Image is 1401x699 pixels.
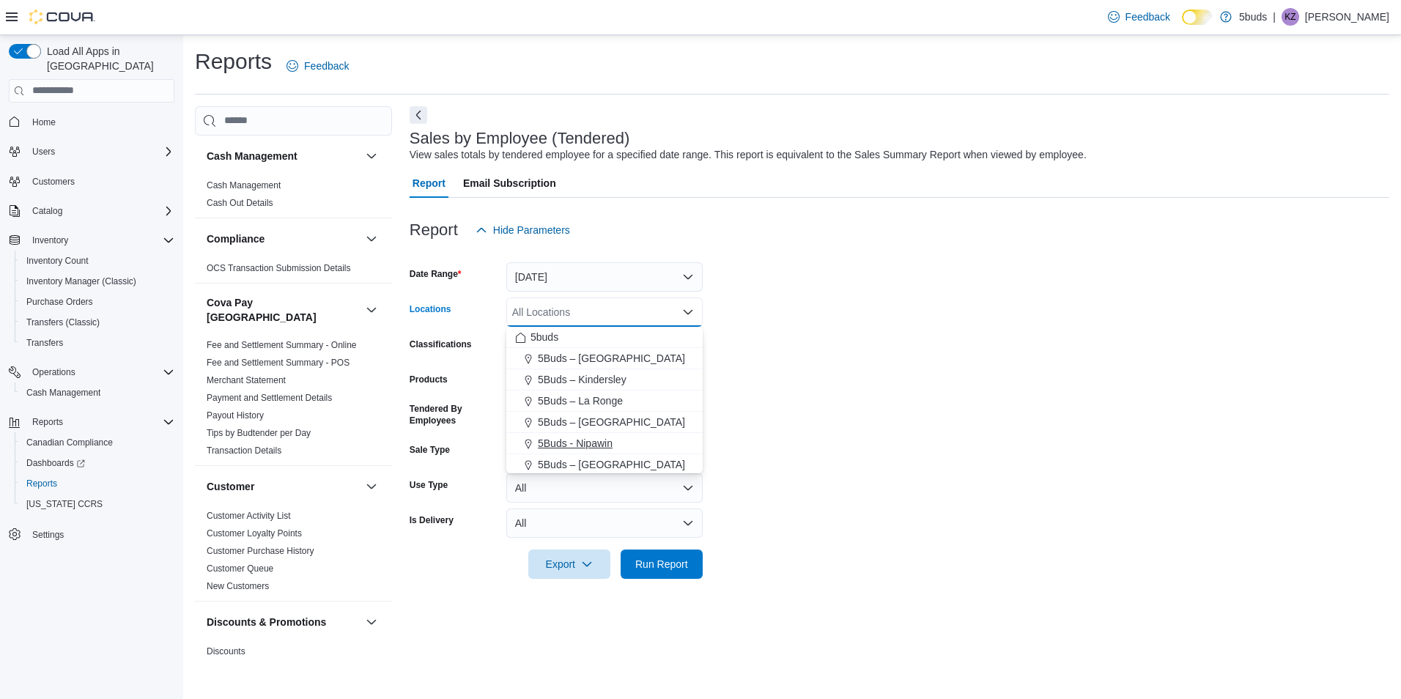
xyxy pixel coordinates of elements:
[26,387,100,399] span: Cash Management
[21,434,119,451] a: Canadian Compliance
[506,433,703,454] button: 5Buds - Nipawin
[26,457,85,469] span: Dashboards
[15,382,180,403] button: Cash Management
[207,528,302,539] a: Customer Loyalty Points
[410,444,450,456] label: Sale Type
[32,205,62,217] span: Catalog
[1305,8,1389,26] p: [PERSON_NAME]
[26,143,61,160] button: Users
[26,143,174,160] span: Users
[26,255,89,267] span: Inventory Count
[506,473,703,503] button: All
[207,546,314,556] a: Customer Purchase History
[207,357,350,369] span: Fee and Settlement Summary - POS
[207,393,332,403] a: Payment and Settlement Details
[15,494,180,514] button: [US_STATE] CCRS
[26,413,174,431] span: Reports
[3,141,180,162] button: Users
[32,146,55,158] span: Users
[207,615,360,629] button: Discounts & Promotions
[207,428,311,438] a: Tips by Budtender per Day
[3,201,180,221] button: Catalog
[410,403,500,426] label: Tendered By Employees
[21,314,174,331] span: Transfers (Classic)
[21,495,174,513] span: Washington CCRS
[207,149,297,163] h3: Cash Management
[410,339,472,350] label: Classifications
[21,475,63,492] a: Reports
[26,413,69,431] button: Reports
[410,268,462,280] label: Date Range
[26,526,70,544] a: Settings
[207,232,360,246] button: Compliance
[207,392,332,404] span: Payment and Settlement Details
[538,457,685,472] span: 5Buds – [GEOGRAPHIC_DATA]
[207,262,351,274] span: OCS Transaction Submission Details
[538,372,626,387] span: 5Buds – Kindersley
[207,646,245,657] a: Discounts
[207,375,286,385] a: Merchant Statement
[26,275,136,287] span: Inventory Manager (Classic)
[21,252,95,270] a: Inventory Count
[195,177,392,218] div: Cash Management
[363,301,380,319] button: Cova Pay [GEOGRAPHIC_DATA]
[506,508,703,538] button: All
[21,384,174,402] span: Cash Management
[26,363,81,381] button: Operations
[410,374,448,385] label: Products
[207,197,273,209] span: Cash Out Details
[21,334,174,352] span: Transfers
[32,416,63,428] span: Reports
[1239,8,1267,26] p: 5buds
[506,391,703,412] button: 5Buds – La Ronge
[506,369,703,391] button: 5Buds – Kindersley
[470,215,576,245] button: Hide Parameters
[493,223,570,237] span: Hide Parameters
[538,393,623,408] span: 5Buds – La Ronge
[32,234,68,246] span: Inventory
[195,336,392,465] div: Cova Pay [GEOGRAPHIC_DATA]
[15,312,180,333] button: Transfers (Classic)
[410,303,451,315] label: Locations
[207,340,357,350] a: Fee and Settlement Summary - Online
[506,454,703,476] button: 5Buds – [GEOGRAPHIC_DATA]
[26,317,100,328] span: Transfers (Classic)
[195,259,392,283] div: Compliance
[26,525,174,543] span: Settings
[410,130,630,147] h3: Sales by Employee (Tendered)
[32,176,75,188] span: Customers
[207,295,360,325] h3: Cova Pay [GEOGRAPHIC_DATA]
[26,363,174,381] span: Operations
[363,613,380,631] button: Discounts & Promotions
[26,202,68,220] button: Catalog
[15,251,180,271] button: Inventory Count
[281,51,355,81] a: Feedback
[26,498,103,510] span: [US_STATE] CCRS
[1182,25,1183,26] span: Dark Mode
[21,334,69,352] a: Transfers
[207,545,314,557] span: Customer Purchase History
[1102,2,1176,32] a: Feedback
[21,252,174,270] span: Inventory Count
[410,479,448,491] label: Use Type
[32,529,64,541] span: Settings
[1284,8,1295,26] span: KZ
[26,232,174,249] span: Inventory
[1273,8,1276,26] p: |
[21,314,106,331] a: Transfers (Classic)
[207,445,281,456] span: Transaction Details
[1125,10,1170,24] span: Feedback
[207,263,351,273] a: OCS Transaction Submission Details
[207,180,281,191] span: Cash Management
[26,478,57,489] span: Reports
[1282,8,1299,26] div: Keith Ziemann
[506,412,703,433] button: 5Buds – [GEOGRAPHIC_DATA]
[207,149,360,163] button: Cash Management
[15,432,180,453] button: Canadian Compliance
[207,339,357,351] span: Fee and Settlement Summary - Online
[3,412,180,432] button: Reports
[26,232,74,249] button: Inventory
[410,221,458,239] h3: Report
